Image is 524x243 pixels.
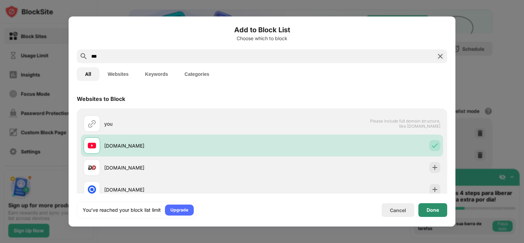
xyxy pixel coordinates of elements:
[104,164,262,171] div: [DOMAIN_NAME]
[88,141,96,150] img: favicons
[176,67,217,81] button: Categories
[77,25,447,35] h6: Add to Block List
[83,207,161,213] div: You’ve reached your block list limit
[77,36,447,41] div: Choose which to block
[390,207,406,213] div: Cancel
[99,67,137,81] button: Websites
[88,163,96,172] img: favicons
[80,52,88,60] img: search.svg
[137,67,176,81] button: Keywords
[88,185,96,194] img: favicons
[104,120,262,127] div: you
[370,118,440,129] span: Please include full domain structure, like [DOMAIN_NAME]
[104,142,262,149] div: [DOMAIN_NAME]
[77,95,125,102] div: Websites to Block
[88,119,96,128] img: url.svg
[77,67,99,81] button: All
[427,207,439,213] div: Done
[104,186,262,193] div: [DOMAIN_NAME]
[436,52,444,60] img: search-close
[170,207,188,213] div: Upgrade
